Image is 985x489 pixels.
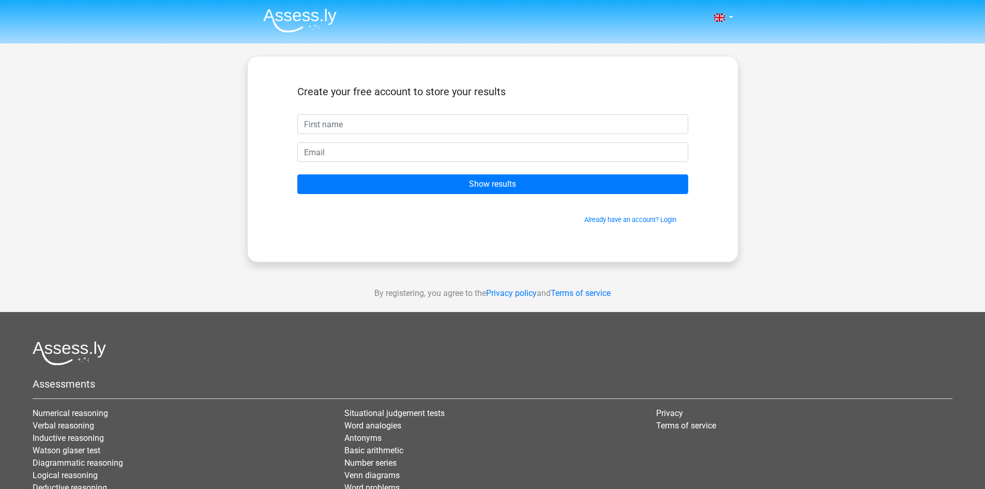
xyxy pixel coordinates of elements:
a: Numerical reasoning [33,408,108,418]
a: Privacy policy [486,288,537,298]
h5: Assessments [33,378,952,390]
a: Logical reasoning [33,470,98,480]
a: Verbal reasoning [33,421,94,431]
a: Situational judgement tests [344,408,445,418]
input: Email [297,142,688,162]
a: Basic arithmetic [344,446,403,455]
img: Assessly logo [33,341,106,365]
a: Already have an account? Login [584,216,676,224]
a: Privacy [656,408,683,418]
input: First name [297,114,688,134]
a: Diagrammatic reasoning [33,458,123,468]
input: Show results [297,174,688,194]
a: Terms of service [656,421,716,431]
a: Venn diagrams [344,470,400,480]
a: Word analogies [344,421,401,431]
a: Antonyms [344,433,382,443]
img: Assessly [263,8,337,33]
a: Number series [344,458,397,468]
a: Watson glaser test [33,446,100,455]
a: Terms of service [551,288,611,298]
h5: Create your free account to store your results [297,85,688,98]
a: Inductive reasoning [33,433,104,443]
